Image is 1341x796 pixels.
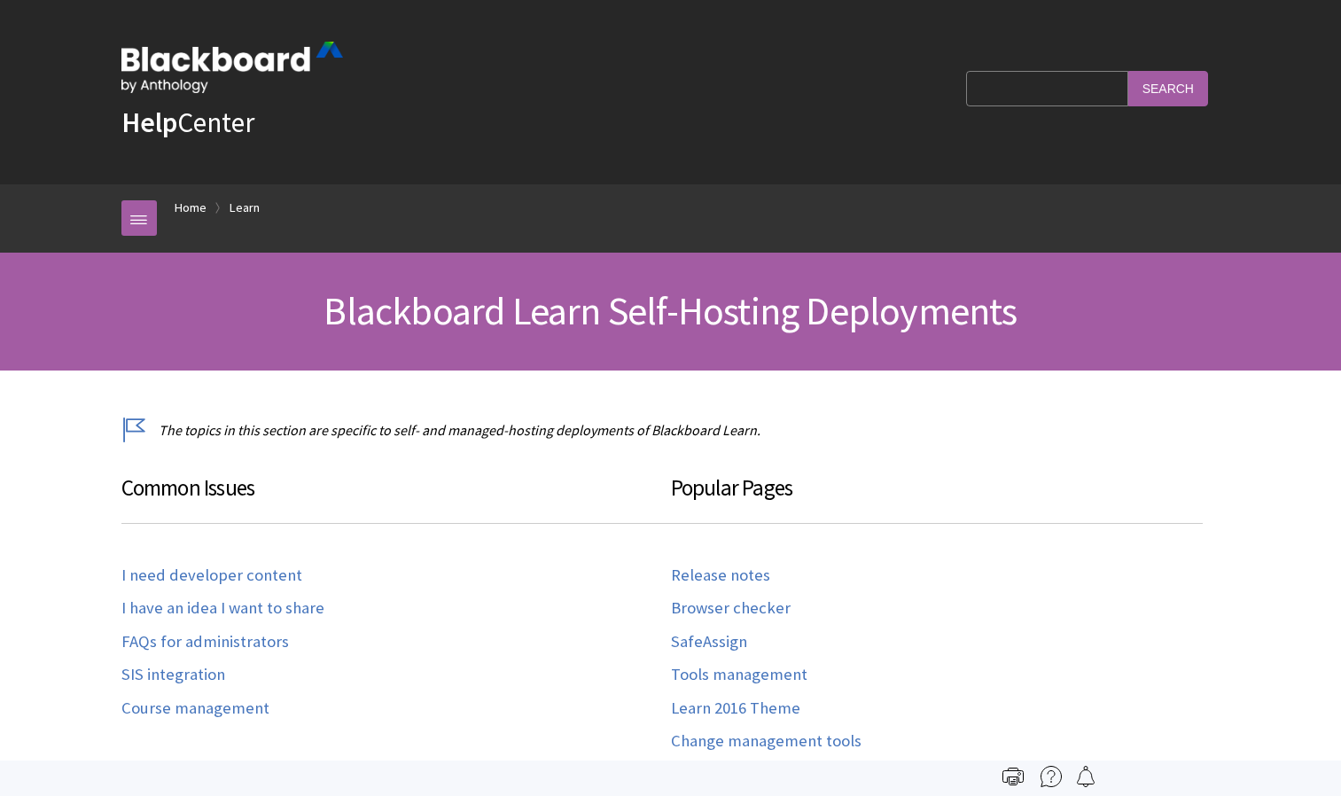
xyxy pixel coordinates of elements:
[1002,766,1024,787] img: Print
[671,598,791,619] a: Browser checker
[671,472,1203,524] h3: Popular Pages
[121,566,302,586] a: I need developer content
[121,472,671,524] h3: Common Issues
[671,665,807,685] a: Tools management
[175,197,207,219] a: Home
[121,698,269,719] a: Course management
[324,286,1017,335] span: Blackboard Learn Self-Hosting Deployments
[671,698,800,719] a: Learn 2016 Theme
[671,632,747,652] a: SafeAssign
[1128,71,1208,105] input: Search
[230,197,260,219] a: Learn
[671,566,770,586] a: Release notes
[121,598,324,619] a: I have an idea I want to share
[671,731,862,752] a: Change management tools
[121,420,1220,440] p: The topics in this section are specific to self- and managed-hosting deployments of Blackboard Le...
[121,42,343,93] img: Blackboard by Anthology
[1075,766,1096,787] img: Follow this page
[121,105,177,140] strong: Help
[121,632,289,652] a: FAQs for administrators
[1041,766,1062,787] img: More help
[121,105,254,140] a: HelpCenter
[121,665,225,685] a: SIS integration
